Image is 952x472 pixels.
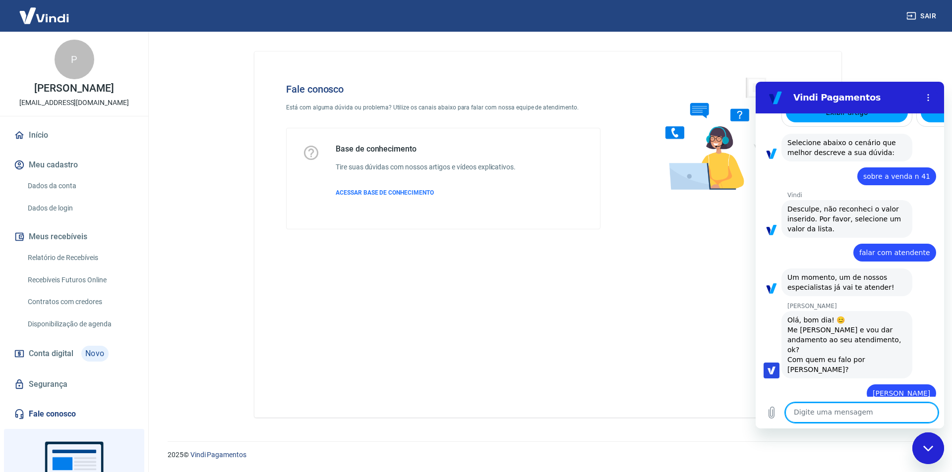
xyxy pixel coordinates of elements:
a: Dados da conta [24,176,136,196]
h5: Base de conhecimento [336,144,516,154]
iframe: Janela de mensagens [756,82,944,428]
a: Conta digitalNovo [12,342,136,366]
h4: Fale conosco [286,83,600,95]
a: ACESSAR BASE DE CONHECIMENTO [336,188,516,197]
span: ACESSAR BASE DE CONHECIMENTO [336,189,434,196]
span: Novo [81,346,109,362]
a: Fale conosco [12,403,136,425]
iframe: Botão para abrir a janela de mensagens, conversa em andamento [912,432,944,464]
div: P [55,40,94,79]
button: Meu cadastro [12,154,136,176]
a: Dados de login [24,198,136,218]
a: Segurança [12,373,136,395]
a: Vindi Pagamentos [190,451,246,459]
a: Recebíveis Futuros Online [24,270,136,290]
p: 2025 © [168,450,928,460]
span: Conta digital [29,347,73,361]
p: [EMAIL_ADDRESS][DOMAIN_NAME] [19,98,129,108]
a: Início [12,124,136,146]
button: Sair [904,7,940,25]
button: Meus recebíveis [12,226,136,248]
a: Relatório de Recebíveis [24,248,136,268]
img: Vindi [12,0,76,31]
p: [PERSON_NAME] [34,83,114,94]
p: Está com alguma dúvida ou problema? Utilize os canais abaixo para falar com nossa equipe de atend... [286,103,600,112]
a: Disponibilização de agenda [24,314,136,334]
h6: Tire suas dúvidas com nossos artigos e vídeos explicativos. [336,162,516,172]
img: Fale conosco [646,67,796,200]
a: Contratos com credores [24,292,136,312]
